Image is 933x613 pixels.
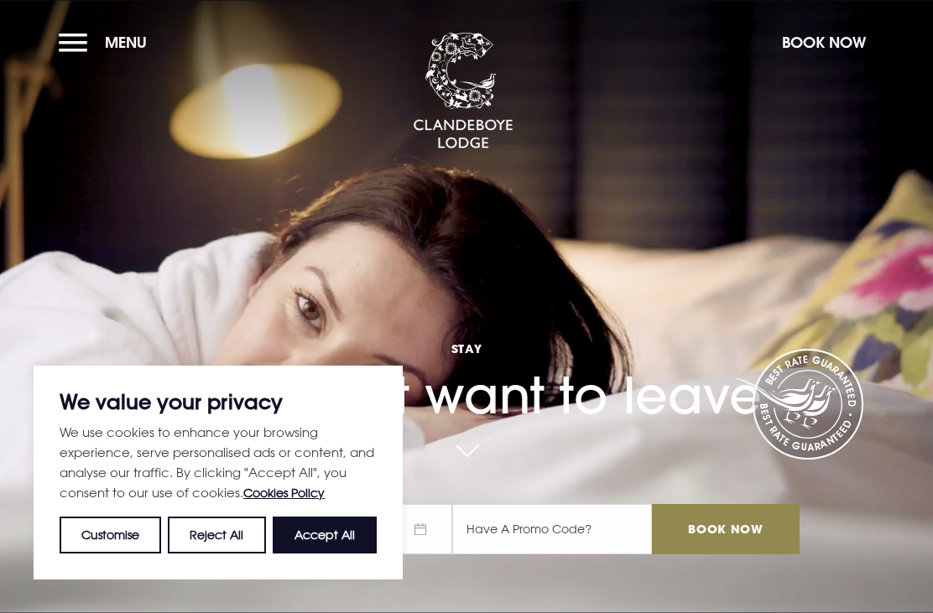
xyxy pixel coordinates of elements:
span: Stay [133,340,800,356]
button: Menu [59,24,155,60]
p: We value your privacy [60,392,377,412]
p: We use cookies to enhance your browsing experience, serve personalised ads or content, and analys... [60,422,377,503]
button: Accept All [273,517,377,553]
span: Menu [105,33,147,52]
button: Book Now [774,24,874,60]
button: Reject All [168,517,265,553]
input: Have A Promo Code? [452,504,652,554]
input: Book Now [652,504,800,554]
img: Clandeboye Lodge [413,33,513,150]
h1: You won't want to leave [133,301,800,425]
button: Customise [60,517,161,553]
div: We value your privacy [34,366,403,579]
a: Cookies Policy [243,486,325,500]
